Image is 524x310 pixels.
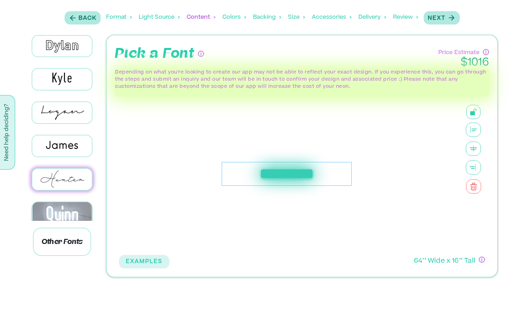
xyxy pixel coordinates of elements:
[222,7,246,28] div: Colors
[115,69,489,91] p: Depending on what you're looking to create our app may not be able to reflect your exact design. ...
[253,7,281,28] div: Backing
[33,228,91,256] p: Other Fonts
[32,69,92,90] img: Kyle
[438,57,489,69] p: $ 1016
[393,7,418,28] div: Review
[115,44,195,64] p: Pick a Font
[79,14,97,22] p: Back
[32,135,92,156] img: James
[119,255,169,268] button: EXAMPLES
[288,7,305,28] div: Size
[424,11,460,25] button: Next
[414,257,475,266] p: 64 ’’ Wide x 16 ’’ Tall
[312,7,352,28] div: Accessories
[65,11,101,25] button: Back
[187,7,216,28] div: Content
[32,202,92,225] img: Quinn
[428,14,445,22] p: Next
[358,7,386,28] div: Delivery
[32,169,92,190] img: Hunter
[106,7,132,28] div: Format
[483,49,489,55] div: Have questions about pricing or just need a human touch? Go through the process and submit an inq...
[479,257,485,263] div: If you have questions about size, or if you can’t design exactly what you want here, no worries! ...
[139,7,180,28] div: Light Source
[438,47,479,57] p: Price Estimate
[32,102,92,123] img: Logan
[32,36,92,56] img: Dylan
[490,277,524,310] iframe: Chat Widget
